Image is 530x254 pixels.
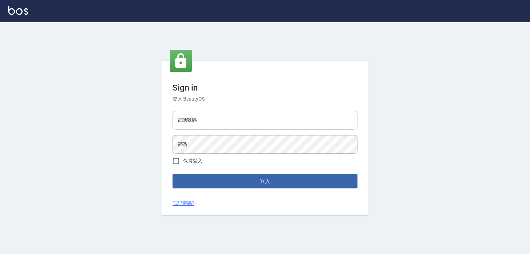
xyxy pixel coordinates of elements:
[173,200,194,207] a: 忘記密碼?
[173,83,357,93] h3: Sign in
[173,95,357,103] h6: 登入 BeautyOS
[183,157,203,164] span: 保持登入
[173,174,357,188] button: 登入
[8,6,28,15] img: Logo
